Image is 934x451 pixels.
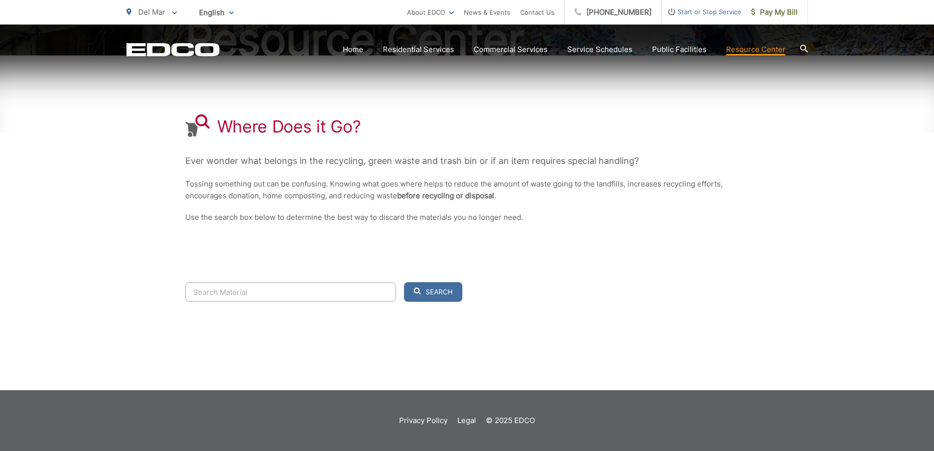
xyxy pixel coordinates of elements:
[397,191,494,200] strong: before recycling or disposal
[217,117,361,136] h1: Where Does it Go?
[652,44,707,55] a: Public Facilities
[457,415,476,426] a: Legal
[474,44,548,55] a: Commercial Services
[751,6,798,18] span: Pay My Bill
[567,44,632,55] a: Service Schedules
[464,6,510,18] a: News & Events
[404,282,462,302] button: Search
[185,178,749,202] p: Tossing something out can be confusing. Knowing what goes where helps to reduce the amount of was...
[343,44,363,55] a: Home
[185,212,749,223] p: Use the search box below to determine the best way to discard the materials you no longer need.
[192,4,241,21] span: English
[138,7,165,17] span: Del Mar
[426,288,453,296] span: Search
[126,43,220,56] a: EDCD logo. Return to the homepage.
[383,44,454,55] a: Residential Services
[185,282,396,302] input: Search
[486,415,535,426] p: © 2025 EDCO
[185,154,749,168] p: Ever wonder what belongs in the recycling, green waste and trash bin or if an item requires speci...
[407,6,454,18] a: About EDCO
[399,415,448,426] a: Privacy Policy
[726,44,785,55] a: Resource Center
[520,6,555,18] a: Contact Us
